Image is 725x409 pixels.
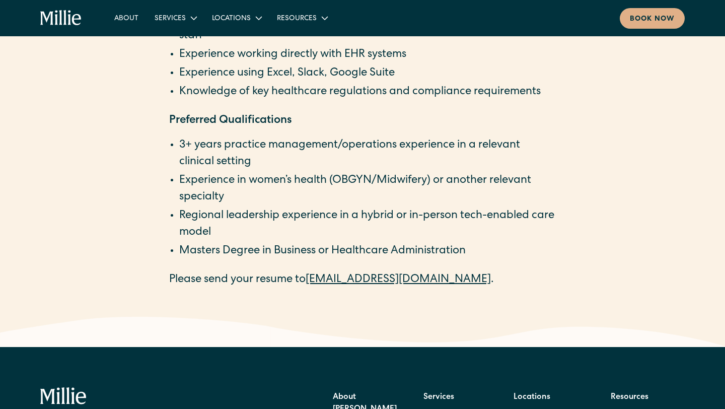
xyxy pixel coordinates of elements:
div: Resources [277,14,317,24]
div: Locations [212,14,251,24]
a: [EMAIL_ADDRESS][DOMAIN_NAME] [306,275,491,286]
li: Knowledge of key healthcare regulations and compliance requirements [179,84,556,101]
strong: Resources [611,393,648,401]
div: Resources [269,10,335,26]
div: Services [155,14,186,24]
li: Masters Degree in Business or Healthcare Administration [179,243,556,260]
strong: Locations [514,393,550,401]
strong: Preferred Qualifications [169,115,292,126]
strong: Services [423,393,454,401]
li: Experience in women’s health (OBGYN/Midwifery) or another relevant specialty [179,173,556,206]
a: home [40,10,82,26]
div: Services [147,10,204,26]
a: About [106,10,147,26]
p: Please send your resume to . [169,272,556,289]
li: Experience working directly with EHR systems [179,47,556,63]
li: Experience using Excel, Slack, Google Suite [179,65,556,82]
li: 3+ years practice management/operations experience in a relevant clinical setting [179,138,556,171]
div: Book now [630,14,675,25]
li: Regional leadership experience in a hybrid or in-person tech-enabled care model [179,208,556,241]
a: Book now [620,8,685,29]
div: Locations [204,10,269,26]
